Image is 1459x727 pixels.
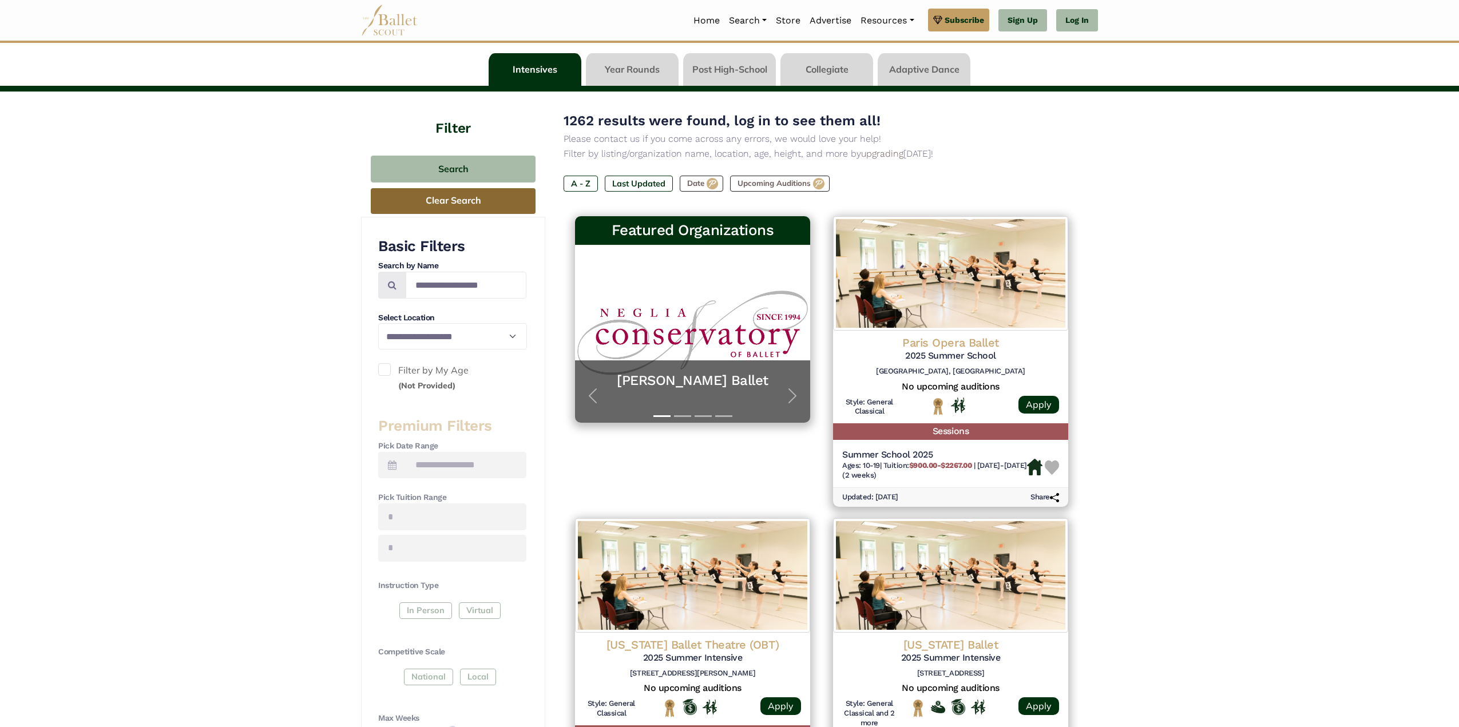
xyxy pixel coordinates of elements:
a: Resources [856,9,918,33]
h5: No upcoming auditions [842,381,1059,393]
img: Logo [575,518,810,633]
h5: 2025 Summer School [842,350,1059,362]
a: Apply [760,697,801,715]
h4: Search by Name [378,260,526,272]
h6: | | [842,461,1027,480]
h4: Filter [361,92,545,138]
input: Search by names... [406,272,526,299]
a: upgrading [861,148,903,159]
img: In Person [971,700,985,714]
img: Offers Financial Aid [931,701,945,713]
label: Last Updated [605,176,673,192]
a: Home [689,9,724,33]
h6: Share [1030,492,1059,502]
small: (Not Provided) [398,380,455,391]
img: Offers Scholarship [683,699,697,715]
label: Date [680,176,723,192]
img: Logo [833,518,1068,633]
h6: Style: General Classical [584,699,639,718]
li: Post High-School [681,53,778,86]
a: Apply [1018,697,1059,715]
h6: Updated: [DATE] [842,492,898,502]
img: Housing Available [1027,459,1042,476]
img: gem.svg [933,14,942,26]
span: Ages: 10-19 [842,461,880,470]
img: In Person [703,700,717,714]
b: $900.00-$2267.00 [909,461,972,470]
img: Logo [833,216,1068,331]
img: Heart [1045,460,1059,475]
li: Intensives [486,53,584,86]
a: Subscribe [928,9,989,31]
li: Year Rounds [584,53,681,86]
button: Search [371,156,536,182]
span: 1262 results were found, log in to see them all! [564,113,881,129]
h4: Instruction Type [378,580,526,591]
a: Sign Up [998,9,1047,32]
h4: Pick Tuition Range [378,492,526,503]
h6: [STREET_ADDRESS][PERSON_NAME] [584,669,801,678]
span: Subscribe [945,14,984,26]
p: Please contact us if you come across any errors, we would love your help! [564,132,1080,146]
h5: 2025 Summer Intensive [584,652,801,664]
img: National [663,699,677,717]
h5: No upcoming auditions [842,682,1059,694]
label: Upcoming Auditions [730,176,830,192]
label: A - Z [564,176,598,192]
h4: Select Location [378,312,526,324]
h5: Sessions [833,423,1068,440]
h4: Paris Opera Ballet [842,335,1059,350]
h3: Premium Filters [378,416,526,436]
button: Slide 1 [653,410,671,423]
h6: [STREET_ADDRESS] [842,669,1059,678]
a: Apply [1018,396,1059,414]
h4: [US_STATE] Ballet [842,637,1059,652]
h4: [US_STATE] Ballet Theatre (OBT) [584,637,801,652]
h3: Basic Filters [378,237,526,256]
label: Filter by My Age [378,363,526,392]
a: [PERSON_NAME] Ballet [586,372,799,390]
span: Tuition: [883,461,974,470]
a: Log In [1056,9,1098,32]
li: Adaptive Dance [875,53,973,86]
button: Slide 4 [715,410,732,423]
p: Filter by listing/organization name, location, age, height, and more by [DATE]! [564,146,1080,161]
button: Slide 3 [695,410,712,423]
h3: Featured Organizations [584,221,801,240]
h5: No upcoming auditions [584,682,801,694]
h5: 2025 Summer Intensive [842,652,1059,664]
img: Offers Scholarship [951,699,965,715]
h6: Style: General Classical [842,398,897,417]
button: Clear Search [371,188,536,214]
span: [DATE]-[DATE] (2 weeks) [842,461,1027,479]
h4: Max Weeks [378,713,526,724]
a: Store [771,9,805,33]
h6: [GEOGRAPHIC_DATA], [GEOGRAPHIC_DATA] [842,367,1059,376]
a: Search [724,9,771,33]
button: Slide 2 [674,410,691,423]
h5: Summer School 2025 [842,449,1027,461]
img: National [931,398,945,415]
h4: Competitive Scale [378,646,526,658]
a: Advertise [805,9,856,33]
img: In Person [951,398,965,412]
img: National [911,699,925,717]
h4: Pick Date Range [378,440,526,452]
li: Collegiate [778,53,875,86]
